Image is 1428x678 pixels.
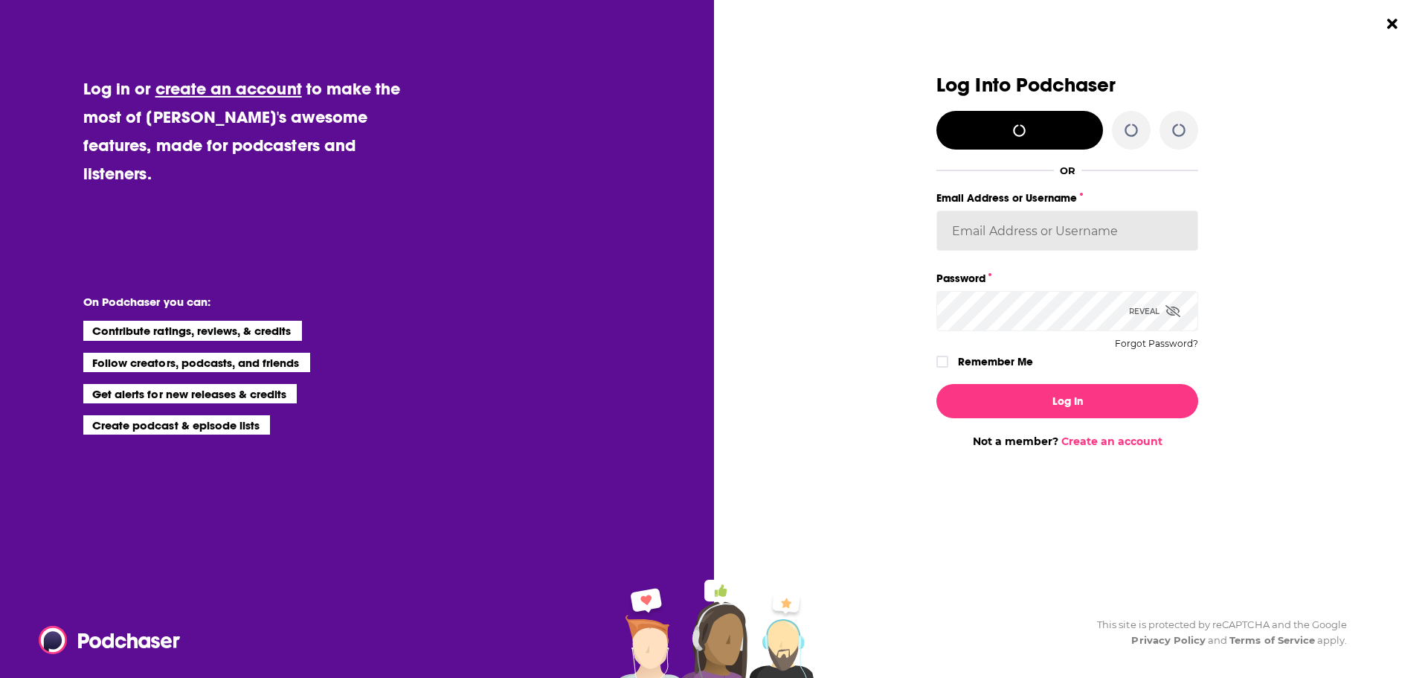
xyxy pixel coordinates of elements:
[958,352,1033,371] label: Remember Me
[1229,634,1315,646] a: Terms of Service
[39,626,170,654] a: Podchaser - Follow, Share and Rate Podcasts
[936,211,1198,251] input: Email Address or Username
[1085,617,1347,648] div: This site is protected by reCAPTCHA and the Google and apply.
[83,295,381,309] li: On Podchaser you can:
[39,626,181,654] img: Podchaser - Follow, Share and Rate Podcasts
[1115,339,1198,349] button: Forgot Password?
[83,384,297,403] li: Get alerts for new releases & credits
[936,269,1198,288] label: Password
[1060,164,1075,176] div: OR
[936,384,1198,418] button: Log In
[155,78,302,99] a: create an account
[1378,10,1406,38] button: Close Button
[83,353,310,372] li: Follow creators, podcasts, and friends
[1061,435,1162,448] a: Create an account
[936,74,1198,96] h3: Log Into Podchaser
[1129,291,1180,331] div: Reveal
[936,188,1198,208] label: Email Address or Username
[83,415,270,435] li: Create podcast & episode lists
[83,321,302,340] li: Contribute ratings, reviews, & credits
[936,435,1198,448] div: Not a member?
[1131,634,1206,646] a: Privacy Policy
